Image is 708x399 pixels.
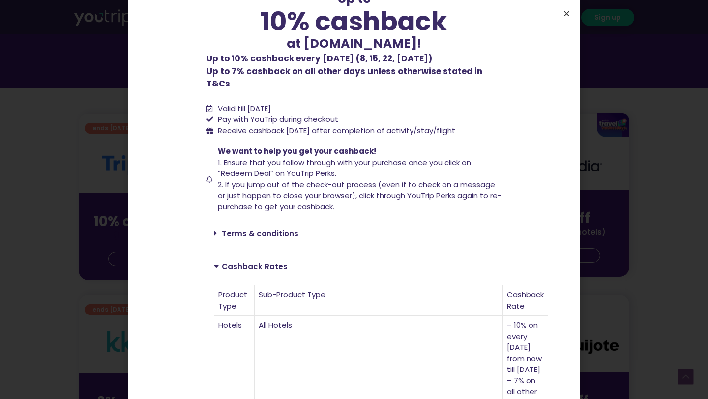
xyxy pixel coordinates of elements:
td: Product Type [214,285,255,316]
div: Cashback Rates [206,255,501,278]
a: Close [563,10,570,17]
span: Valid till [DATE] [218,103,271,114]
div: 10% cashback [206,8,501,34]
span: Receive cashback [DATE] after completion of activity/stay/flight [218,125,455,136]
td: Sub-Product Type [255,285,503,316]
b: Up to 10% cashback every [DATE] (8, 15, 22, [DATE]) [206,53,432,64]
span: 1. Ensure that you follow through with your purchase once you click on “Redeem Deal” on YouTrip P... [218,157,471,179]
span: 2. If you jump out of the check-out process (even if to check on a message or just happen to clos... [218,179,501,212]
a: Cashback Rates [222,261,288,272]
a: Terms & conditions [222,228,298,239]
td: Cashback Rate [503,285,548,316]
span: Pay with YouTrip during checkout [215,114,338,125]
div: Terms & conditions [206,222,501,245]
span: We want to help you get your cashback! [218,146,376,156]
p: Up to 7% cashback on all other days unless otherwise stated in T&Cs [206,53,501,90]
